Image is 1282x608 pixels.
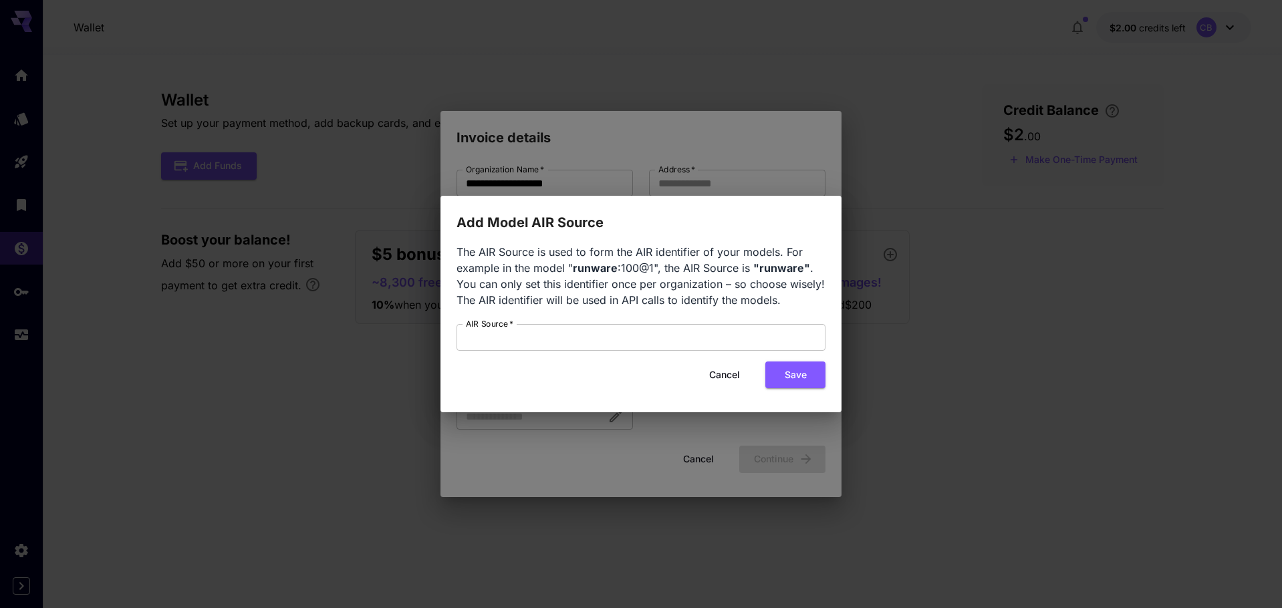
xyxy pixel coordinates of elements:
[457,245,825,307] span: The AIR Source is used to form the AIR identifier of your models. For example in the model " :100...
[694,361,755,389] button: Cancel
[765,361,825,389] button: Save
[753,261,810,275] b: "runware"
[466,318,513,329] label: AIR Source
[440,196,842,233] h2: Add Model AIR Source
[573,261,618,275] b: runware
